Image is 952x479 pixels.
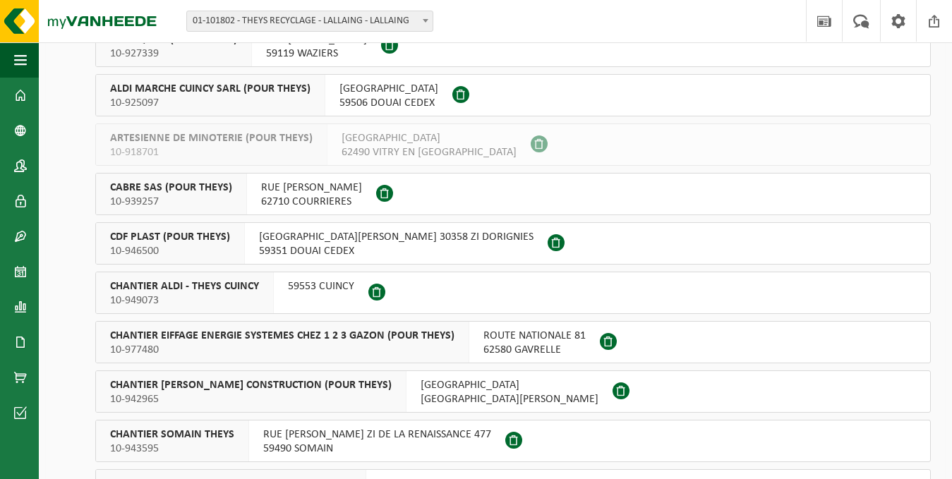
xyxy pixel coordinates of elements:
span: 10-943595 [110,442,234,456]
span: [GEOGRAPHIC_DATA] [421,378,598,392]
span: 62490 VITRY EN [GEOGRAPHIC_DATA] [342,145,517,159]
span: 10-949073 [110,293,259,308]
button: CDF PLAST (POUR THEYS) 10-946500 [GEOGRAPHIC_DATA][PERSON_NAME] 30358 ZI DORIGNIES59351 DOUAI CEDEX [95,222,931,265]
span: CHANTIER [PERSON_NAME] CONSTRUCTION (POUR THEYS) [110,378,392,392]
span: 10-939257 [110,195,232,209]
span: 59351 DOUAI CEDEX [259,244,534,258]
button: ALDI MARCHE CUINCY SARL (POUR THEYS) 10-925097 [GEOGRAPHIC_DATA]59506 DOUAI CEDEX [95,74,931,116]
span: 10-942965 [110,392,392,406]
button: CHANTIER EIFFAGE ENERGIE SYSTEMES CHEZ 1 2 3 GAZON (POUR THEYS) 10-977480 ROUTE NATIONALE 8162580... [95,321,931,363]
span: 59506 DOUAI CEDEX [339,96,438,110]
span: 10-925097 [110,96,311,110]
span: 01-101802 - THEYS RECYCLAGE - LALLAING - LALLAING [187,11,433,31]
span: CHANTIER SOMAIN THEYS [110,428,234,442]
span: 10-918701 [110,145,313,159]
button: CHANTIER ALDI - THEYS CUINCY 10-949073 59553 CUINCY [95,272,931,314]
span: 59490 SOMAIN [263,442,491,456]
span: RUE [PERSON_NAME] ZI DE LA RENAISSANCE 477 [263,428,491,442]
span: RUE [PERSON_NAME] [261,181,362,195]
span: ALDI MARCHE CUINCY SARL (POUR THEYS) [110,82,311,96]
span: [GEOGRAPHIC_DATA][PERSON_NAME] [421,392,598,406]
span: 10-977480 [110,343,454,357]
span: CHANTIER EIFFAGE ENERGIE SYSTEMES CHEZ 1 2 3 GAZON (POUR THEYS) [110,329,454,343]
span: [GEOGRAPHIC_DATA] [342,131,517,145]
span: [GEOGRAPHIC_DATA] [339,82,438,96]
span: 59119 WAZIERS [266,47,367,61]
span: 59553 CUINCY [288,279,354,293]
span: CDF PLAST (POUR THEYS) [110,230,230,244]
button: AIR LIQUIDE (POUR THEYS) 10-927339 RUE [PERSON_NAME]59119 WAZIERS [95,25,931,67]
span: ARTESIENNE DE MINOTERIE (POUR THEYS) [110,131,313,145]
span: CHANTIER ALDI - THEYS CUINCY [110,279,259,293]
span: 62710 COURRIERES [261,195,362,209]
button: CABRE SAS (POUR THEYS) 10-939257 RUE [PERSON_NAME]62710 COURRIERES [95,173,931,215]
span: 10-927339 [110,47,237,61]
button: CHANTIER [PERSON_NAME] CONSTRUCTION (POUR THEYS) 10-942965 [GEOGRAPHIC_DATA][GEOGRAPHIC_DATA][PER... [95,370,931,413]
span: ROUTE NATIONALE 81 [483,329,586,343]
span: CABRE SAS (POUR THEYS) [110,181,232,195]
span: 62580 GAVRELLE [483,343,586,357]
button: CHANTIER SOMAIN THEYS 10-943595 RUE [PERSON_NAME] ZI DE LA RENAISSANCE 47759490 SOMAIN [95,420,931,462]
span: 10-946500 [110,244,230,258]
span: 01-101802 - THEYS RECYCLAGE - LALLAING - LALLAING [186,11,433,32]
span: [GEOGRAPHIC_DATA][PERSON_NAME] 30358 ZI DORIGNIES [259,230,534,244]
